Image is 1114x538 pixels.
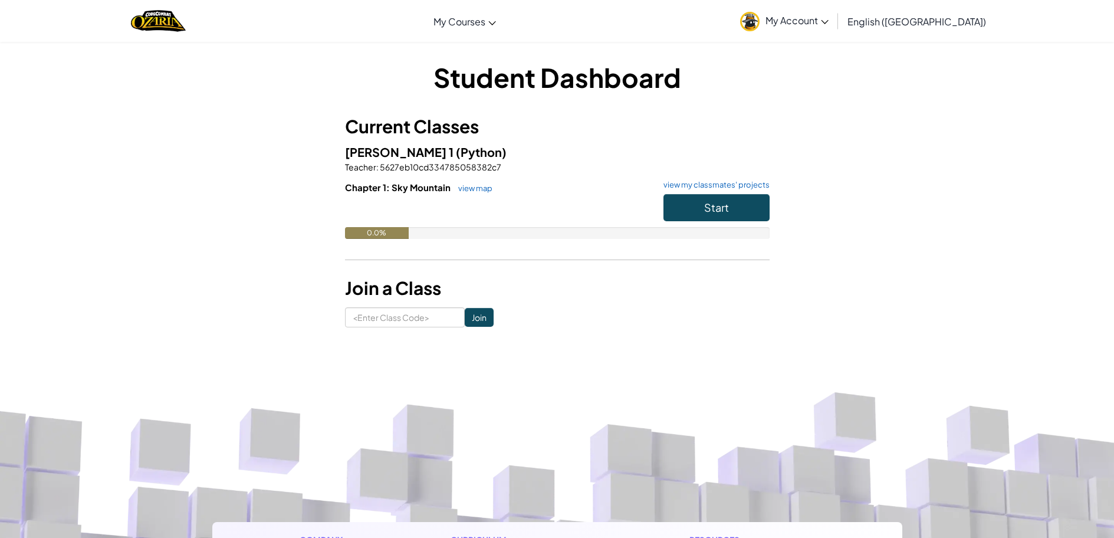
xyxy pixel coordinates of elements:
[345,275,770,301] h3: Join a Class
[131,9,186,33] img: Home
[734,2,834,40] a: My Account
[663,194,770,221] button: Start
[465,308,494,327] input: Join
[740,12,760,31] img: avatar
[345,307,465,327] input: <Enter Class Code>
[345,227,409,239] div: 0.0%
[456,145,507,159] span: (Python)
[452,183,492,193] a: view map
[658,181,770,189] a: view my classmates' projects
[376,162,379,172] span: :
[345,145,456,159] span: [PERSON_NAME] 1
[765,14,829,27] span: My Account
[131,9,186,33] a: Ozaria by CodeCombat logo
[428,5,502,37] a: My Courses
[842,5,992,37] a: English ([GEOGRAPHIC_DATA])
[704,201,729,214] span: Start
[345,162,376,172] span: Teacher
[345,59,770,96] h1: Student Dashboard
[345,113,770,140] h3: Current Classes
[345,182,452,193] span: Chapter 1: Sky Mountain
[379,162,501,172] span: 5627eb10cd334785058382c7
[847,15,986,28] span: English ([GEOGRAPHIC_DATA])
[433,15,485,28] span: My Courses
